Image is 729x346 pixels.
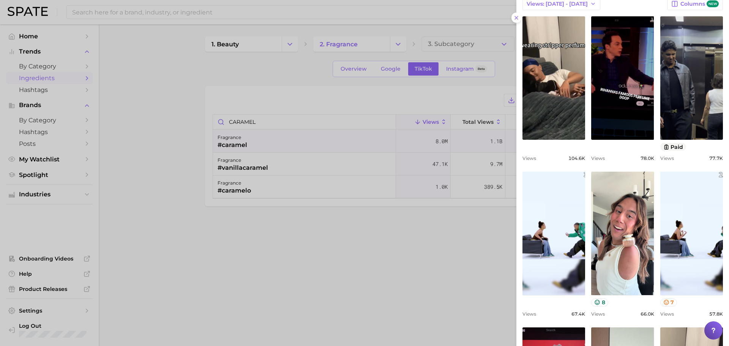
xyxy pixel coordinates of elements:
span: 67.4k [571,311,585,317]
span: 57.8k [709,311,723,317]
span: Views [522,155,536,161]
span: 66.0k [641,311,654,317]
button: 7 [660,299,677,307]
button: paid [660,143,686,151]
span: 77.7k [709,155,723,161]
span: 104.6k [568,155,585,161]
button: 8 [591,299,608,307]
span: 78.0k [641,155,654,161]
span: Views [660,155,674,161]
span: Views [591,311,605,317]
span: Views [591,155,605,161]
span: Columns [680,0,719,8]
span: Views [660,311,674,317]
span: Views [522,311,536,317]
span: new [707,0,719,8]
span: Views: [DATE] - [DATE] [527,1,588,7]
